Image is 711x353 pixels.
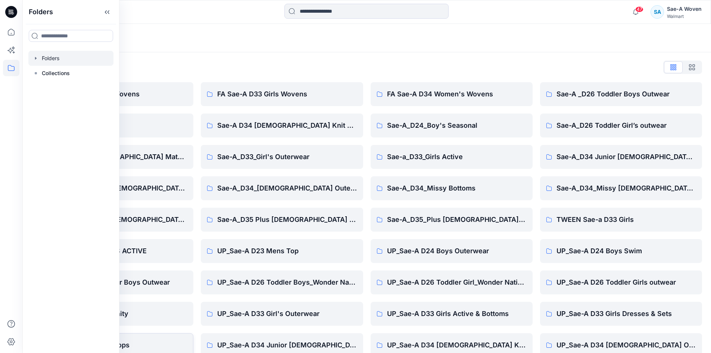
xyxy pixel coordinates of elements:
[371,176,533,200] a: Sae-A_D34_Missy Bottoms
[387,309,527,319] p: UP_Sae-A D33 Girls Active & Bottoms
[540,302,702,326] a: UP_Sae-A D33 Girls Dresses & Sets
[556,183,696,193] p: Sae-A_D34_Missy [DEMOGRAPHIC_DATA] Dresses
[387,277,527,288] p: UP_Sae-A D26 Toddler Girl_Wonder Nation Sportswear
[201,270,363,294] a: UP_Sae-A D26 Toddler Boys_Wonder Nation Sportswear
[201,114,363,137] a: Sae-A D34 [DEMOGRAPHIC_DATA] Knit Tops
[556,214,696,225] p: TWEEN Sae-a D33 Girls
[387,340,527,350] p: UP_Sae-A D34 [DEMOGRAPHIC_DATA] Knit Tops
[556,277,696,288] p: UP_Sae-A D26 Toddler Girls outwear
[667,13,702,19] div: Walmart
[540,82,702,106] a: Sae-A _D26 Toddler Boys Outwear
[371,239,533,263] a: UP_Sae-A D24 Boys Outerwear
[556,340,696,350] p: UP_Sae-A D34 [DEMOGRAPHIC_DATA] Outerwear
[387,120,527,131] p: Sae-A_D24_Boy's Seasonal
[556,120,696,131] p: Sae-A_D26 Toddler Girl’s outwear
[651,5,664,19] div: SA
[556,89,696,99] p: Sae-A _D26 Toddler Boys Outwear
[540,114,702,137] a: Sae-A_D26 Toddler Girl’s outwear
[217,214,357,225] p: Sae-A_D35 Plus [DEMOGRAPHIC_DATA] Bottom
[540,270,702,294] a: UP_Sae-A D26 Toddler Girls outwear
[201,82,363,106] a: FA Sae-A D33 Girls Wovens
[387,152,527,162] p: Sae-a_D33_Girls Active
[371,302,533,326] a: UP_Sae-A D33 Girls Active & Bottoms
[387,214,527,225] p: Sae-A_D35_Plus [DEMOGRAPHIC_DATA] Top
[201,176,363,200] a: Sae-A_D34_[DEMOGRAPHIC_DATA] Outerwear
[371,82,533,106] a: FA Sae-A D34 Women's Wovens
[635,6,643,12] span: 47
[217,277,357,288] p: UP_Sae-A D26 Toddler Boys_Wonder Nation Sportswear
[217,340,357,350] p: UP_Sae-A D34 Junior [DEMOGRAPHIC_DATA] top
[217,246,357,256] p: UP_Sae-A D23 Mens Top
[667,4,702,13] div: Sae-A Woven
[201,239,363,263] a: UP_Sae-A D23 Mens Top
[217,183,357,193] p: Sae-A_D34_[DEMOGRAPHIC_DATA] Outerwear
[387,183,527,193] p: Sae-A_D34_Missy Bottoms
[540,239,702,263] a: UP_Sae-A D24 Boys Swim
[387,89,527,99] p: FA Sae-A D34 Women's Wovens
[387,246,527,256] p: UP_Sae-A D24 Boys Outerwear
[201,208,363,232] a: Sae-A_D35 Plus [DEMOGRAPHIC_DATA] Bottom
[540,176,702,200] a: Sae-A_D34_Missy [DEMOGRAPHIC_DATA] Dresses
[217,152,357,162] p: Sae-A_D33_Girl's Outerwear
[201,145,363,169] a: Sae-A_D33_Girl's Outerwear
[540,208,702,232] a: TWEEN Sae-a D33 Girls
[371,270,533,294] a: UP_Sae-A D26 Toddler Girl_Wonder Nation Sportswear
[540,145,702,169] a: Sae-A_D34 Junior [DEMOGRAPHIC_DATA] top
[217,309,357,319] p: UP_Sae-A D33 Girl's Outerwear
[201,302,363,326] a: UP_Sae-A D33 Girl's Outerwear
[556,309,696,319] p: UP_Sae-A D33 Girls Dresses & Sets
[371,208,533,232] a: Sae-A_D35_Plus [DEMOGRAPHIC_DATA] Top
[217,89,357,99] p: FA Sae-A D33 Girls Wovens
[556,246,696,256] p: UP_Sae-A D24 Boys Swim
[42,69,70,78] p: Collections
[371,114,533,137] a: Sae-A_D24_Boy's Seasonal
[217,120,357,131] p: Sae-A D34 [DEMOGRAPHIC_DATA] Knit Tops
[371,145,533,169] a: Sae-a_D33_Girls Active
[556,152,696,162] p: Sae-A_D34 Junior [DEMOGRAPHIC_DATA] top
